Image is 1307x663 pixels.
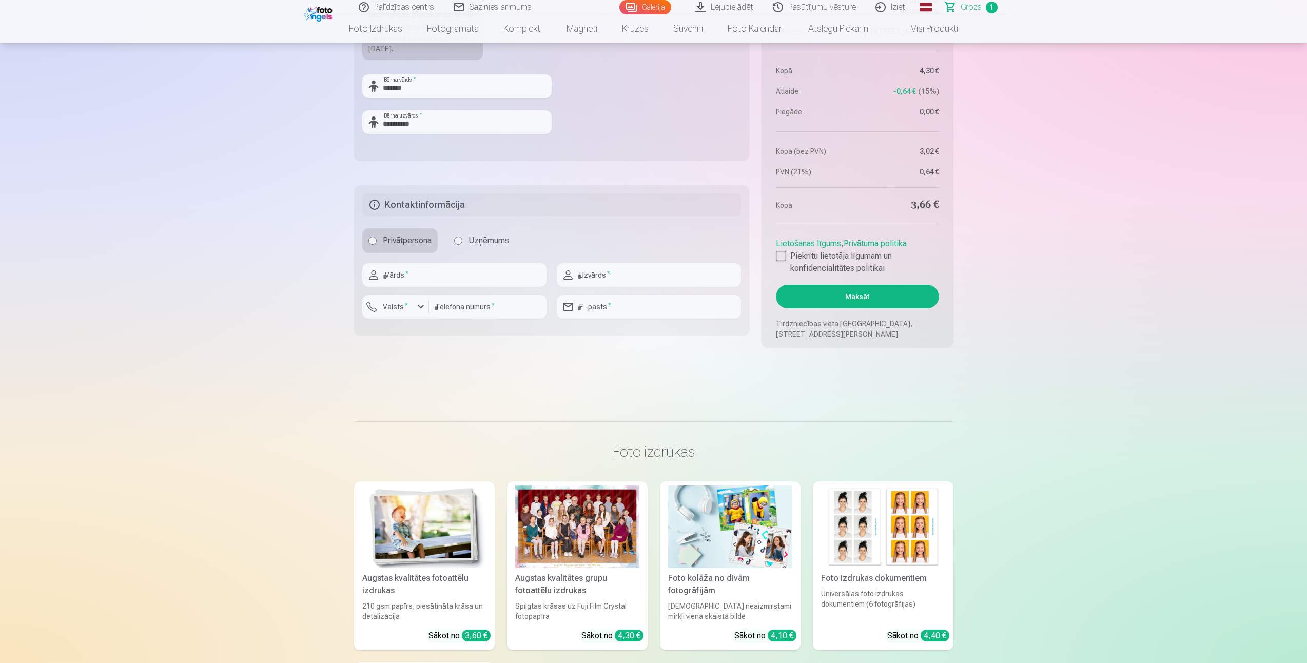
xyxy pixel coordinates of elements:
a: Foto kalendāri [715,14,796,43]
div: [DEMOGRAPHIC_DATA] neaizmirstami mirkļi vienā skaistā bildē [664,601,796,621]
div: Paredzamais piegādes datums [DATE]. [368,33,477,54]
span: 1 [986,2,998,13]
a: Privātuma politika [844,239,907,248]
dd: 0,00 € [863,107,939,117]
div: Spilgtas krāsas uz Fuji Film Crystal fotopapīra [511,601,643,621]
img: Foto kolāža no divām fotogrāfijām [668,485,792,568]
a: Magnēti [554,14,610,43]
img: Augstas kvalitātes fotoattēlu izdrukas [362,485,486,568]
div: Foto kolāža no divām fotogrāfijām [664,572,796,597]
div: Sākot no [887,630,949,642]
img: Foto izdrukas dokumentiem [821,485,945,568]
a: Foto kolāža no divām fotogrāfijāmFoto kolāža no divām fotogrāfijām[DEMOGRAPHIC_DATA] neaizmirstam... [660,481,801,650]
div: Augstas kvalitātes grupu fotoattēlu izdrukas [511,572,643,597]
label: Piekrītu lietotāja līgumam un konfidencialitātes politikai [776,250,939,275]
span: -0,64 € [893,86,916,96]
button: Valsts* [362,295,429,319]
a: Augstas kvalitātes fotoattēlu izdrukasAugstas kvalitātes fotoattēlu izdrukas210 gsm papīrs, piesā... [354,481,495,650]
dt: Atlaide [776,86,852,96]
dt: Piegāde [776,107,852,117]
a: Foto izdrukas [337,14,415,43]
label: Valsts [379,302,412,312]
h5: Kontaktinformācija [362,193,742,216]
div: Sākot no [581,630,643,642]
h3: Foto izdrukas [362,442,945,461]
input: Uzņēmums [454,237,462,245]
dt: Kopā (bez PVN) [776,146,852,157]
div: 210 gsm papīrs, piesātināta krāsa un detalizācija [358,601,491,621]
div: 4,40 € [921,630,949,641]
span: 15 % [918,86,939,96]
dt: Kopā [776,66,852,76]
label: Privātpersona [362,228,438,253]
div: , [776,233,939,275]
dt: PVN (21%) [776,167,852,177]
dd: 3,02 € [863,146,939,157]
div: 4,10 € [768,630,796,641]
div: Sākot no [428,630,491,642]
dd: 0,64 € [863,167,939,177]
a: Suvenīri [661,14,715,43]
dt: Kopā [776,198,852,212]
div: Augstas kvalitātes fotoattēlu izdrukas [358,572,491,597]
label: Uzņēmums [448,228,515,253]
dd: 4,30 € [863,66,939,76]
div: Sākot no [734,630,796,642]
a: Foto izdrukas dokumentiemFoto izdrukas dokumentiemUniversālas foto izdrukas dokumentiem (6 fotogr... [813,481,953,650]
a: Visi produkti [882,14,970,43]
a: Augstas kvalitātes grupu fotoattēlu izdrukasSpilgtas krāsas uz Fuji Film Crystal fotopapīraSākot ... [507,481,648,650]
div: Foto izdrukas dokumentiem [817,572,949,584]
span: Grozs [961,1,982,13]
div: 4,30 € [615,630,643,641]
div: Universālas foto izdrukas dokumentiem (6 fotogrāfijas) [817,589,949,621]
a: Krūzes [610,14,661,43]
a: Lietošanas līgums [776,239,841,248]
div: 3,60 € [462,630,491,641]
p: Tirdzniecības vieta [GEOGRAPHIC_DATA], [STREET_ADDRESS][PERSON_NAME] [776,319,939,339]
img: /fa1 [304,4,335,22]
a: Fotogrāmata [415,14,491,43]
input: Privātpersona [368,237,377,245]
dd: 3,66 € [863,198,939,212]
a: Komplekti [491,14,554,43]
a: Atslēgu piekariņi [796,14,882,43]
button: Maksāt [776,285,939,308]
